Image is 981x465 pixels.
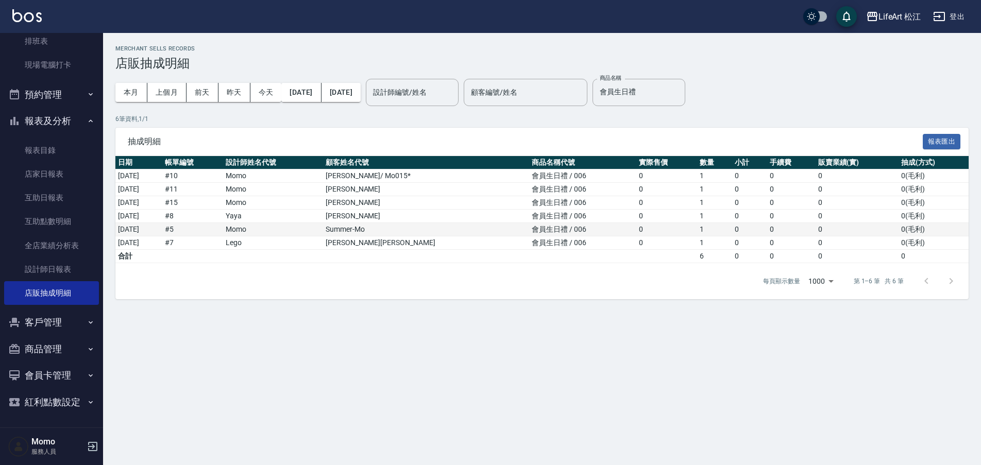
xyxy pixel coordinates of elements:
td: 0 [899,250,969,263]
button: 預約管理 [4,81,99,108]
td: Momo [223,223,323,236]
td: [DATE] [115,183,162,196]
button: 紅利點數設定 [4,389,99,416]
td: [PERSON_NAME] [323,196,529,210]
td: [DATE] [115,169,162,183]
td: 會員生日禮 / 006 [529,223,636,236]
td: Lego [223,236,323,250]
button: 前天 [187,83,218,102]
td: 6 [697,250,732,263]
img: Logo [12,9,42,22]
td: Yaya [223,210,323,223]
button: [DATE] [281,83,321,102]
button: 本月 [115,83,147,102]
td: 0 ( 毛利 ) [899,183,969,196]
td: 0 [816,236,899,250]
td: 0 [732,236,767,250]
button: save [836,6,857,27]
th: 實際售價 [636,156,697,169]
div: 1000 [804,267,837,295]
td: 0 ( 毛利 ) [899,223,969,236]
td: 會員生日禮 / 006 [529,169,636,183]
a: 店家日報表 [4,162,99,186]
td: [DATE] [115,196,162,210]
button: 報表匯出 [923,134,961,150]
th: 帳單編號 [162,156,223,169]
button: 上個月 [147,83,187,102]
th: 商品名稱代號 [529,156,636,169]
td: 0 ( 毛利 ) [899,169,969,183]
td: 會員生日禮 / 006 [529,210,636,223]
div: LifeArt 松江 [878,10,921,23]
td: # 8 [162,210,223,223]
th: 設計師姓名代號 [223,156,323,169]
button: 商品管理 [4,336,99,363]
td: 0 [732,196,767,210]
td: 0 [816,250,899,263]
td: 0 ( 毛利 ) [899,196,969,210]
td: 0 [636,183,697,196]
td: 0 [732,210,767,223]
a: 互助點數明細 [4,210,99,233]
td: [DATE] [115,223,162,236]
a: 報表匯出 [923,136,961,146]
button: 昨天 [218,83,250,102]
button: [DATE] [322,83,361,102]
label: 商品名稱 [600,74,621,82]
th: 抽成(方式) [899,156,969,169]
td: 0 [767,223,815,236]
td: 0 [732,223,767,236]
td: 會員生日禮 / 006 [529,183,636,196]
p: 每頁顯示數量 [763,277,800,286]
a: 排班表 [4,29,99,53]
th: 手續費 [767,156,815,169]
td: 1 [697,223,732,236]
td: 會員生日禮 / 006 [529,236,636,250]
td: 0 [732,169,767,183]
td: 0 [816,196,899,210]
a: 現場電腦打卡 [4,53,99,77]
td: 1 [697,183,732,196]
td: [PERSON_NAME] [323,183,529,196]
button: 報表及分析 [4,108,99,134]
button: LifeArt 松江 [862,6,925,27]
td: # 7 [162,236,223,250]
td: # 11 [162,183,223,196]
th: 日期 [115,156,162,169]
td: 0 ( 毛利 ) [899,236,969,250]
th: 小計 [732,156,767,169]
td: # 10 [162,169,223,183]
td: 合計 [115,250,162,263]
img: Person [8,436,29,457]
td: 0 [636,196,697,210]
h2: Merchant Sells Records [115,45,969,52]
td: 0 [767,169,815,183]
td: 0 [767,183,815,196]
td: 1 [697,236,732,250]
td: 0 [767,196,815,210]
a: 互助日報表 [4,186,99,210]
td: 1 [697,196,732,210]
td: 0 ( 毛利 ) [899,210,969,223]
td: # 15 [162,196,223,210]
td: [DATE] [115,210,162,223]
td: 0 [816,183,899,196]
p: 服務人員 [31,447,84,456]
button: 客戶管理 [4,309,99,336]
td: 0 [816,210,899,223]
button: 登出 [929,7,969,26]
td: Momo [223,183,323,196]
td: 0 [767,236,815,250]
td: [PERSON_NAME][PERSON_NAME] [323,236,529,250]
td: 0 [636,223,697,236]
a: 全店業績分析表 [4,234,99,257]
td: Momo [223,196,323,210]
p: 第 1–6 筆 共 6 筆 [854,277,904,286]
a: 設計師日報表 [4,257,99,281]
td: 0 [767,250,815,263]
td: 1 [697,210,732,223]
th: 顧客姓名代號 [323,156,529,169]
span: 抽成明細 [128,136,923,147]
td: Momo [223,169,323,183]
h5: Momo [31,437,84,447]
